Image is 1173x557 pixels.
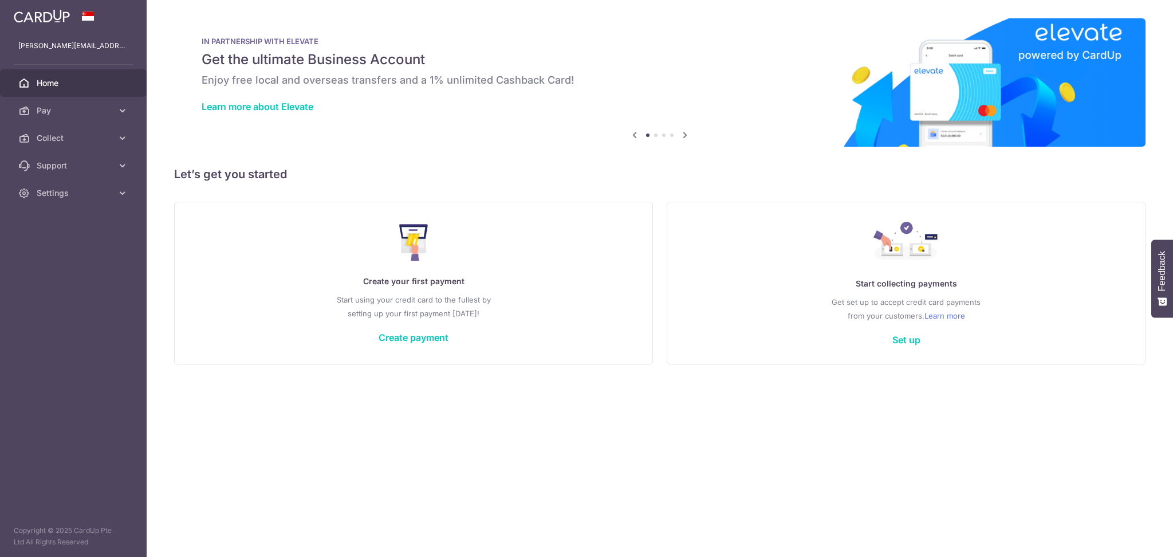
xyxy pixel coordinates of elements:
h5: Get the ultimate Business Account [202,50,1118,69]
p: Start collecting payments [690,277,1122,291]
a: Learn more about Elevate [202,101,313,112]
p: [PERSON_NAME][EMAIL_ADDRESS][PERSON_NAME][DOMAIN_NAME] [18,40,128,52]
p: Create your first payment [198,274,629,288]
h5: Let’s get you started [174,165,1146,183]
span: Feedback [1157,251,1167,291]
button: Feedback - Show survey [1151,240,1173,317]
img: Make Payment [399,224,428,261]
img: Collect Payment [873,222,939,263]
img: CardUp [14,9,70,23]
p: Start using your credit card to the fullest by setting up your first payment [DATE]! [198,293,629,320]
span: Settings [37,187,112,199]
a: Create payment [379,332,448,343]
span: Home [37,77,112,89]
span: Support [37,160,112,171]
a: Learn more [924,309,965,323]
img: Renovation banner [174,18,1146,147]
p: Get set up to accept credit card payments from your customers. [690,295,1122,323]
span: Collect [37,132,112,144]
h6: Enjoy free local and overseas transfers and a 1% unlimited Cashback Card! [202,73,1118,87]
a: Set up [892,334,920,346]
span: Pay [37,105,112,116]
p: IN PARTNERSHIP WITH ELEVATE [202,37,1118,46]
